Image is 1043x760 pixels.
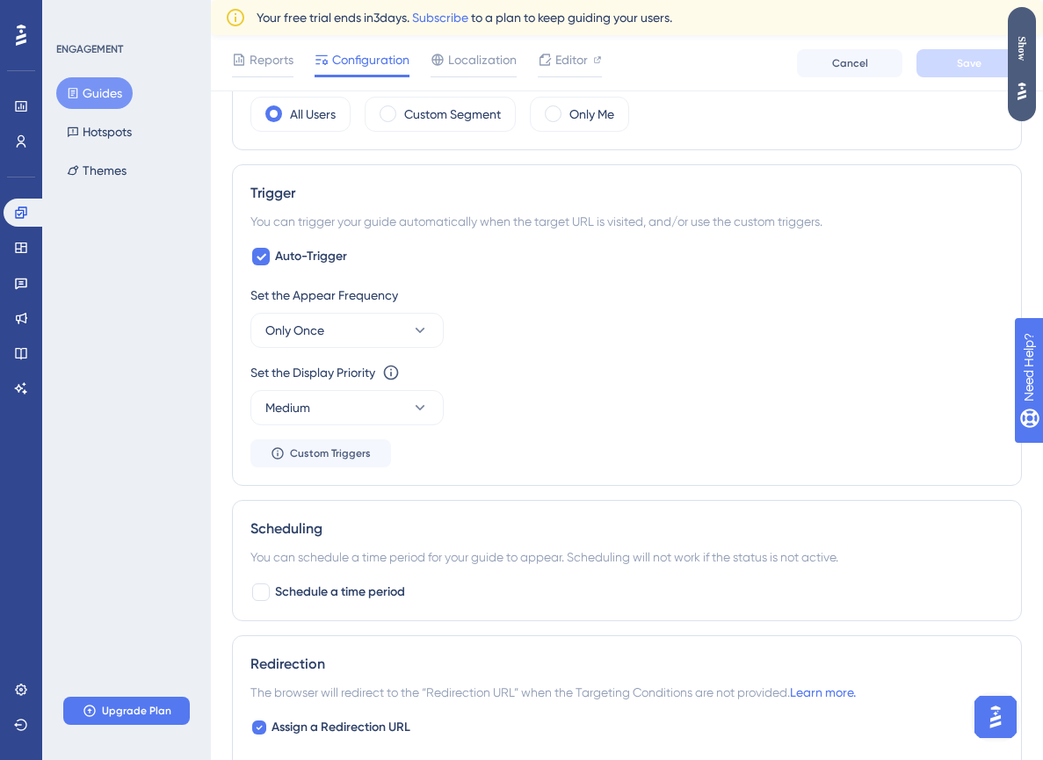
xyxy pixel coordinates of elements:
button: Guides [18,76,70,100]
button: Upgrade Plan [63,697,190,725]
img: launcher-image-alternative-text [158,40,197,79]
span: Save [957,56,981,70]
span: [DATE] 09:39 AM [126,348,229,369]
span: Hi [PERSON_NAME], I hope you’re doing well. I’m having trouble with the platform. I’m trying to c... [69,397,329,756]
textarea: AI Assistant Text Input [14,524,337,566]
img: launcher-image-alternative-text [18,311,35,329]
button: Guides [56,77,133,109]
span: Reports [250,49,293,70]
button: [DATE] 09:39 AM [126,341,229,376]
div: You can schedule a time period for your guide to appear. Scheduling will not work if the status i... [250,546,1003,568]
input: Search for a guide [54,131,280,143]
div: 4 [25,347,42,365]
div: 3 [25,305,42,322]
button: Only Once [250,313,444,348]
span: Editor [555,49,588,70]
span: The browser will redirect to the “Redirection URL” when the Targeting Conditions are not provided. [250,682,856,703]
div: Experiment Dapta [49,391,292,405]
div: 8 [25,516,42,533]
span: Auto-Trigger [275,246,347,267]
div: Experimento 1-1 [49,433,292,447]
button: Open AI Assistant Launcher [5,5,47,47]
span: Powered by UserGuiding [108,585,259,606]
span: Assign a Redirection URL [272,717,410,738]
button: Cancel [797,49,902,77]
p: Hi there! This is [PERSON_NAME] speaking. I’m here to answer your questions. [62,200,265,264]
p: What brings you here [DATE]? [62,299,246,320]
div: ENGAGEMENT [56,42,123,56]
div: Danie_Test [49,264,292,279]
div: 6 [25,431,42,449]
a: Subscribe [412,11,468,25]
div: 2 [25,263,42,280]
span: Configuration [332,49,409,70]
div: Set the Appear Frequency [250,285,1003,306]
span: [PERSON_NAME] [111,4,235,25]
label: Custom Segment [404,104,501,125]
span: 💡 Interact with the assistant as you would with a human, using complete questions or sentences in... [23,109,332,172]
div: 1 [25,221,42,238]
div: Trigger [250,183,1003,204]
div: Set the Display Priority [250,362,375,383]
button: Hotspots [88,76,155,100]
span: Localization [448,49,517,70]
span: Medium [265,397,310,418]
button: Hotspots [56,116,142,148]
div: Prueba [49,307,292,321]
label: Only Me [569,104,614,125]
span: Guide [250,81,278,95]
button: Filter [18,165,42,193]
div: Experimento 1 [49,518,292,532]
label: All Users [290,104,336,125]
div: Scheduling [250,518,1003,539]
div: You can trigger your guide automatically when the target URL is visited, and/or use the custom tr... [250,211,1003,232]
div: Call Analysis_LUCHO [49,222,292,236]
div: [PERSON_NAME] [49,349,292,363]
div: 9 [25,558,42,575]
button: Custom Triggers [250,439,391,467]
button: Themes [56,155,137,186]
div: 5 [25,389,42,407]
span: Cancel [832,56,868,70]
span: Need Help? [41,4,110,25]
button: Save [916,49,1022,77]
div: Redirection [250,654,1003,675]
div: prueba 2 [49,475,292,489]
div: 7 [25,474,42,491]
span: Custom Triggers [290,446,371,460]
div: Prueba Dapta [49,560,292,574]
span: Upgrade Plan [102,704,171,718]
span: Only Once [265,320,324,341]
span: Filter [18,172,42,186]
button: Guide [214,74,295,102]
div: Send Message [306,536,323,554]
img: launcher-image-alternative-text [11,11,42,42]
span: Your free trial ends in 3 days. to a plan to keep guiding your users. [257,7,672,28]
span: Schedule a time period [275,582,405,603]
button: Medium [250,390,444,425]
